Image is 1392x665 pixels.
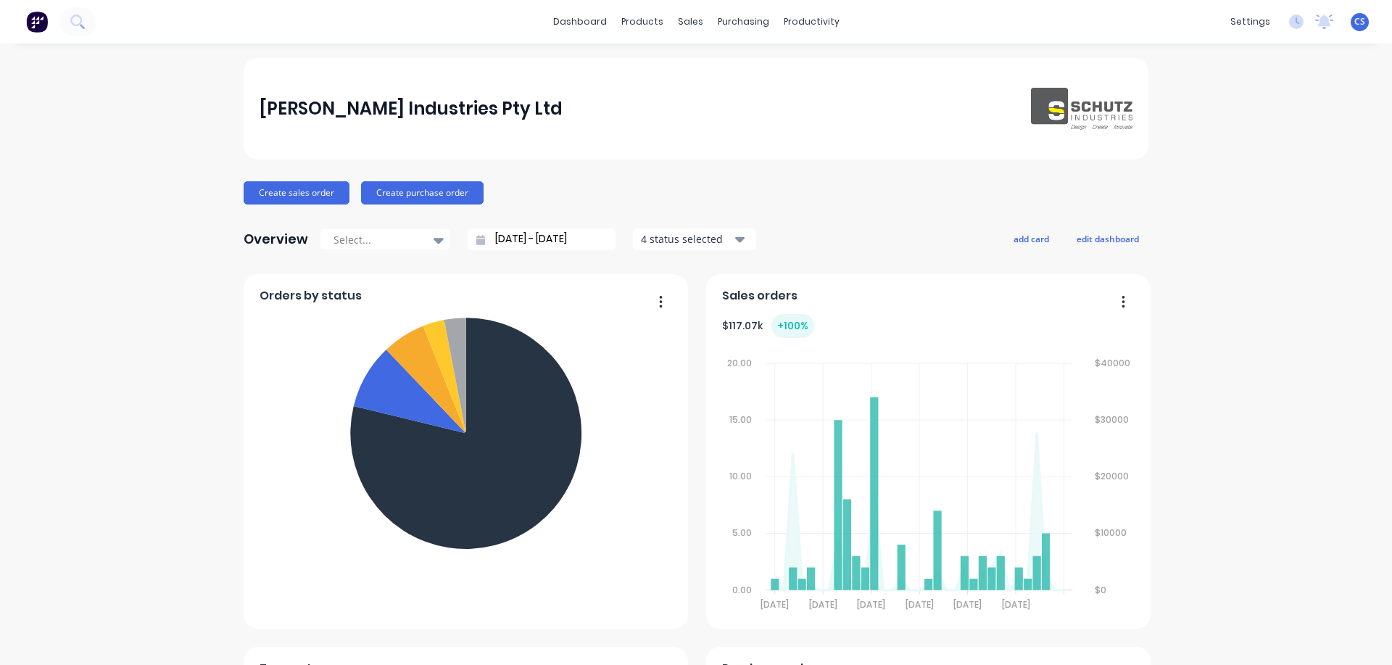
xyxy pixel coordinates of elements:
img: Factory [26,11,48,33]
tspan: 10.00 [729,470,752,482]
span: Sales orders [722,287,797,305]
tspan: [DATE] [857,598,885,611]
div: [PERSON_NAME] Industries Pty Ltd [260,94,563,123]
button: add card [1004,229,1058,248]
a: dashboard [546,11,614,33]
tspan: $40000 [1095,357,1131,369]
span: Orders by status [260,287,362,305]
div: products [614,11,671,33]
img: Schutz Industries Pty Ltd [1031,88,1132,131]
tspan: $30000 [1095,413,1130,426]
tspan: $10000 [1095,527,1127,540]
tspan: 5.00 [732,527,752,540]
tspan: [DATE] [953,598,982,611]
div: settings [1223,11,1277,33]
div: purchasing [710,11,776,33]
tspan: [DATE] [809,598,837,611]
tspan: [DATE] [1002,598,1030,611]
button: Create sales order [244,181,349,205]
div: sales [671,11,710,33]
button: edit dashboard [1067,229,1148,248]
button: Create purchase order [361,181,484,205]
div: + 100 % [771,314,814,338]
div: Overview [244,225,308,254]
div: productivity [776,11,847,33]
span: CS [1354,15,1365,28]
tspan: 20.00 [727,357,752,369]
div: $ 117.07k [722,314,814,338]
div: 4 status selected [641,231,732,247]
tspan: $0 [1095,584,1107,596]
tspan: $20000 [1095,470,1130,482]
tspan: [DATE] [761,598,789,611]
tspan: 0.00 [732,584,752,596]
button: 4 status selected [633,228,756,250]
tspan: 15.00 [729,413,752,426]
tspan: [DATE] [906,598,934,611]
